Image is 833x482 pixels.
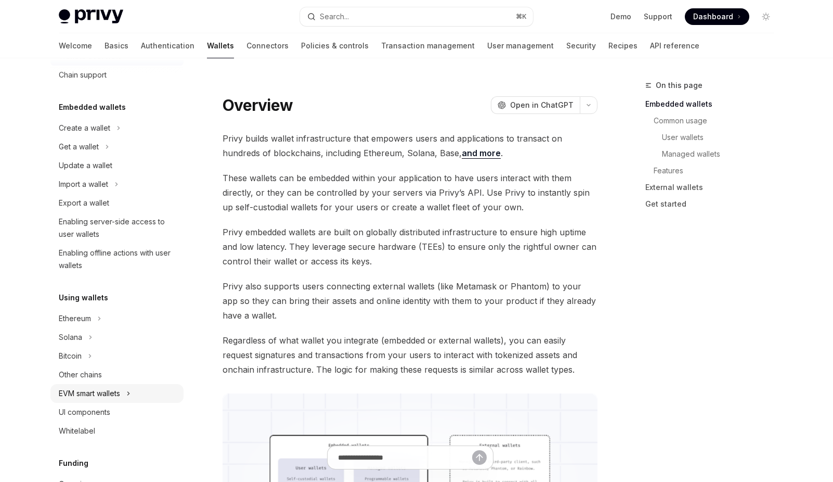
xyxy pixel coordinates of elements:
[510,100,574,110] span: Open in ChatGPT
[381,33,475,58] a: Transaction management
[223,279,597,323] span: Privy also supports users connecting external wallets (like Metamask or Phantom) to your app so t...
[59,406,110,418] div: UI components
[59,215,177,240] div: Enabling server-side access to user wallets
[59,159,112,172] div: Update a wallet
[50,328,184,347] button: Toggle Solana section
[50,347,184,365] button: Toggle Bitcoin section
[487,33,554,58] a: User management
[59,387,120,400] div: EVM smart wallets
[645,146,783,162] a: Managed wallets
[141,33,194,58] a: Authentication
[566,33,596,58] a: Security
[223,225,597,269] span: Privy embedded wallets are built on globally distributed infrastructure to ensure high uptime and...
[50,175,184,194] button: Toggle Import a wallet section
[59,312,91,325] div: Ethereum
[300,7,533,26] button: Open search
[59,291,108,304] h5: Using wallets
[59,247,177,272] div: Enabling offline actions with user wallets
[50,384,184,403] button: Toggle EVM smart wallets section
[645,96,783,112] a: Embedded wallets
[50,66,184,84] a: Chain support
[50,422,184,440] a: Whitelabel
[59,178,108,191] div: Import a wallet
[758,8,774,25] button: Toggle dark mode
[105,33,128,58] a: Basics
[656,79,702,92] span: On this page
[223,171,597,214] span: These wallets can be embedded within your application to have users interact with them directly, ...
[645,196,783,212] a: Get started
[223,131,597,160] span: Privy builds wallet infrastructure that empowers users and applications to transact on hundreds o...
[59,101,126,113] h5: Embedded wallets
[472,450,487,465] button: Send message
[59,425,95,437] div: Whitelabel
[50,365,184,384] a: Other chains
[50,403,184,422] a: UI components
[491,96,580,114] button: Open in ChatGPT
[207,33,234,58] a: Wallets
[59,141,99,153] div: Get a wallet
[246,33,289,58] a: Connectors
[50,156,184,175] a: Update a wallet
[645,179,783,196] a: External wallets
[608,33,637,58] a: Recipes
[59,69,107,81] div: Chain support
[59,369,102,381] div: Other chains
[610,11,631,22] a: Demo
[516,12,527,21] span: ⌘ K
[320,10,349,23] div: Search...
[645,162,783,179] a: Features
[650,33,699,58] a: API reference
[50,212,184,244] a: Enabling server-side access to user wallets
[50,309,184,328] button: Toggle Ethereum section
[59,197,109,209] div: Export a wallet
[59,9,123,24] img: light logo
[644,11,672,22] a: Support
[59,331,82,344] div: Solana
[59,33,92,58] a: Welcome
[693,11,733,22] span: Dashboard
[223,96,293,115] h1: Overview
[50,194,184,212] a: Export a wallet
[50,244,184,275] a: Enabling offline actions with user wallets
[59,350,82,362] div: Bitcoin
[50,119,184,137] button: Toggle Create a wallet section
[462,148,501,159] a: and more
[223,333,597,377] span: Regardless of what wallet you integrate (embedded or external wallets), you can easily request si...
[59,457,88,470] h5: Funding
[685,8,749,25] a: Dashboard
[301,33,369,58] a: Policies & controls
[338,446,472,469] input: Ask a question...
[645,129,783,146] a: User wallets
[645,112,783,129] a: Common usage
[50,137,184,156] button: Toggle Get a wallet section
[59,122,110,134] div: Create a wallet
